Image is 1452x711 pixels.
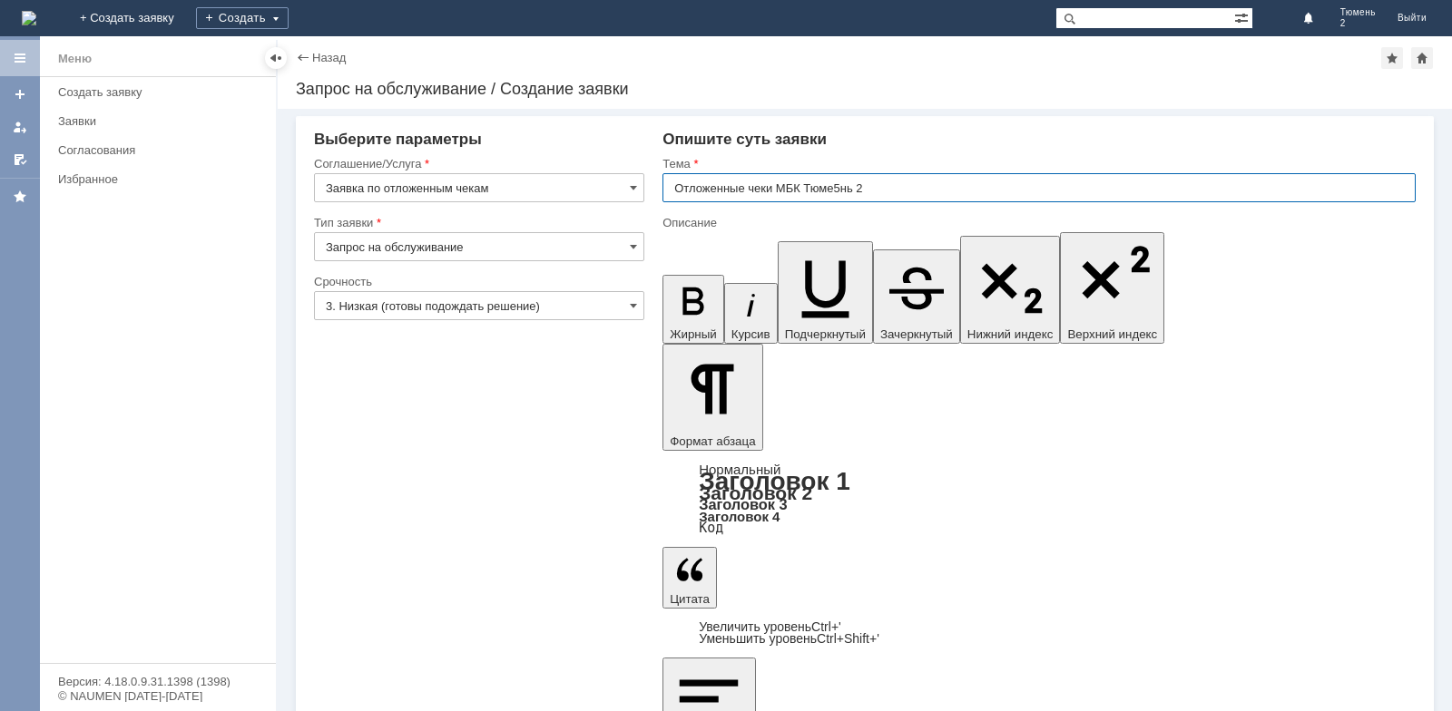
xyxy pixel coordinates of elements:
div: Срочность [314,276,641,287]
a: Назад [312,51,346,64]
div: Описание [662,217,1412,229]
span: Формат абзаца [670,434,755,448]
span: Опишите суть заявки [662,131,827,148]
a: Заголовок 2 [699,482,812,503]
div: Формат абзаца [662,463,1416,534]
span: Тюмень [1340,7,1376,18]
div: © NAUMEN [DATE]-[DATE] [58,690,258,702]
a: Код [699,520,723,536]
span: Подчеркнутый [785,327,866,341]
div: Цитата [662,621,1416,645]
a: Increase [699,619,841,634]
div: Скрыть меню [265,47,287,69]
span: Нижний индекс [967,327,1054,341]
button: Подчеркнутый [778,241,873,344]
img: logo [22,11,36,25]
div: Создать [196,7,289,29]
span: Ctrl+Shift+' [817,631,879,646]
a: Заголовок 3 [699,496,787,512]
span: 2 [1340,18,1376,29]
button: Зачеркнутый [873,249,960,344]
button: Жирный [662,275,724,344]
a: Перейти на домашнюю страницу [22,11,36,25]
a: Мои согласования [5,145,34,174]
span: Жирный [670,327,717,341]
div: Соглашение/Услуга [314,158,641,170]
span: Цитата [670,592,710,606]
span: Выберите параметры [314,131,482,148]
button: Нижний индекс [960,236,1061,344]
a: Заголовок 1 [699,467,850,495]
div: Меню [58,48,92,70]
div: Добавить в избранное [1381,47,1403,69]
div: Создать заявку [58,85,265,99]
a: Мои заявки [5,112,34,141]
span: Зачеркнутый [880,327,953,341]
span: Курсив [731,327,770,341]
div: Тип заявки [314,217,641,229]
button: Курсив [724,283,778,344]
button: Формат абзаца [662,344,762,451]
div: Избранное [58,172,245,186]
div: Запрос на обслуживание / Создание заявки [296,80,1434,98]
span: Расширенный поиск [1234,8,1252,25]
button: Цитата [662,547,717,609]
span: Ctrl+' [811,619,841,634]
a: Заявки [51,107,272,135]
a: Decrease [699,631,879,646]
div: Тема [662,158,1412,170]
div: Заявки [58,114,265,128]
a: Согласования [51,136,272,164]
a: Заголовок 4 [699,509,780,524]
div: Сделать домашней страницей [1411,47,1433,69]
span: Верхний индекс [1067,327,1157,341]
div: Версия: 4.18.0.9.31.1398 (1398) [58,676,258,687]
a: Нормальный [699,462,780,477]
button: Верхний индекс [1060,232,1164,344]
a: Создать заявку [5,80,34,109]
a: Создать заявку [51,78,272,106]
div: Согласования [58,143,265,157]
